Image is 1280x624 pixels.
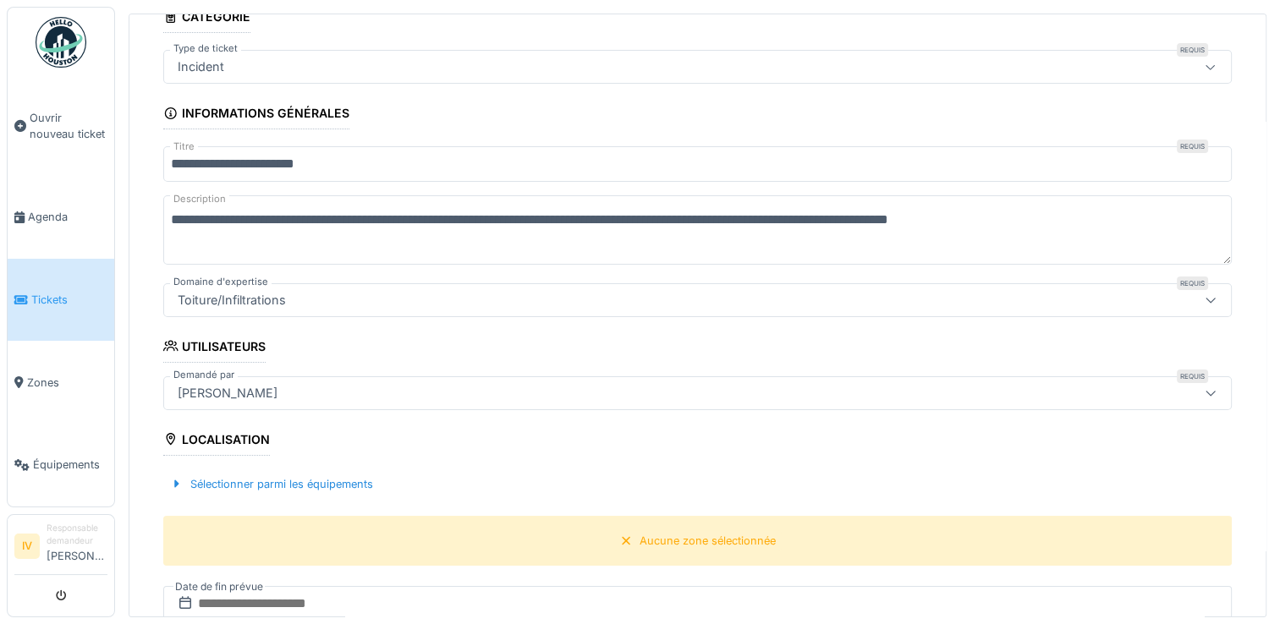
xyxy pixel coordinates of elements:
span: Ouvrir nouveau ticket [30,110,107,142]
label: Demandé par [170,368,238,382]
div: Localisation [163,427,270,456]
div: Sélectionner parmi les équipements [163,473,380,495]
div: Requis [1177,276,1208,290]
a: Ouvrir nouveau ticket [8,77,114,176]
div: Requis [1177,140,1208,153]
label: Type de ticket [170,41,241,56]
div: Responsable demandeur [47,522,107,548]
label: Titre [170,140,198,154]
div: [PERSON_NAME] [171,384,284,402]
div: Requis [1177,43,1208,57]
label: Description [170,189,229,210]
li: IV [14,534,40,559]
div: Requis [1177,369,1208,383]
span: Équipements [33,457,107,473]
a: Agenda [8,176,114,259]
div: Catégorie [163,4,250,33]
img: Badge_color-CXgf-gQk.svg [36,17,86,68]
div: Incident [171,57,231,76]
a: Tickets [8,259,114,342]
span: Tickets [31,292,107,308]
span: Agenda [28,209,107,225]
div: Aucune zone sélectionnée [640,533,776,549]
label: Domaine d'expertise [170,275,272,289]
div: Utilisateurs [163,334,266,363]
li: [PERSON_NAME] [47,522,107,571]
div: Informations générales [163,101,349,129]
a: Zones [8,341,114,424]
span: Zones [27,375,107,391]
a: Équipements [8,424,114,506]
label: Date de fin prévue [173,577,265,596]
div: Toiture/Infiltrations [171,291,293,309]
a: IV Responsable demandeur[PERSON_NAME] [14,522,107,575]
